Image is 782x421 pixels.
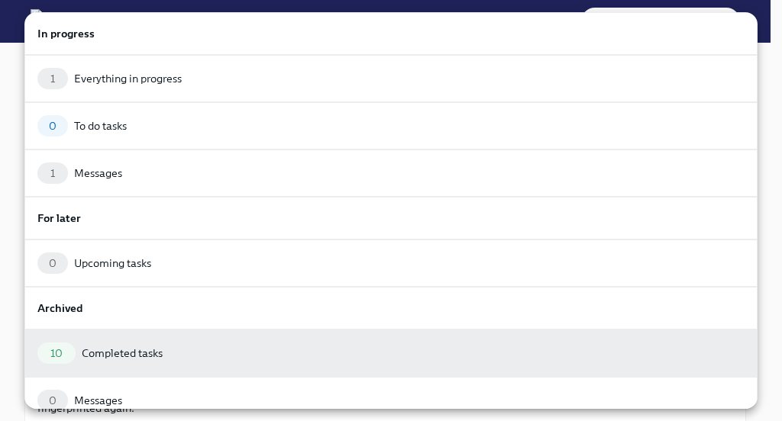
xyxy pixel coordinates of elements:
div: To do tasks [74,118,127,133]
span: 0 [40,258,66,269]
a: 1Messages [24,149,758,197]
a: In progress [24,12,758,55]
h6: For later [37,210,745,227]
a: 10Completed tasks [24,329,758,377]
a: Archived [24,287,758,329]
div: Everything in progress [74,71,182,86]
div: Completed tasks [82,345,163,361]
a: 1Everything in progress [24,55,758,102]
h6: In progress [37,25,745,42]
div: Upcoming tasks [74,255,151,271]
span: 0 [40,395,66,407]
span: 1 [41,73,64,85]
a: For later [24,197,758,239]
a: 0Upcoming tasks [24,239,758,287]
span: 0 [40,121,66,132]
h6: Archived [37,300,745,317]
div: Messages [74,166,122,181]
span: 1 [41,168,64,179]
div: Messages [74,393,122,408]
a: 0To do tasks [24,102,758,149]
span: 10 [41,348,72,359]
